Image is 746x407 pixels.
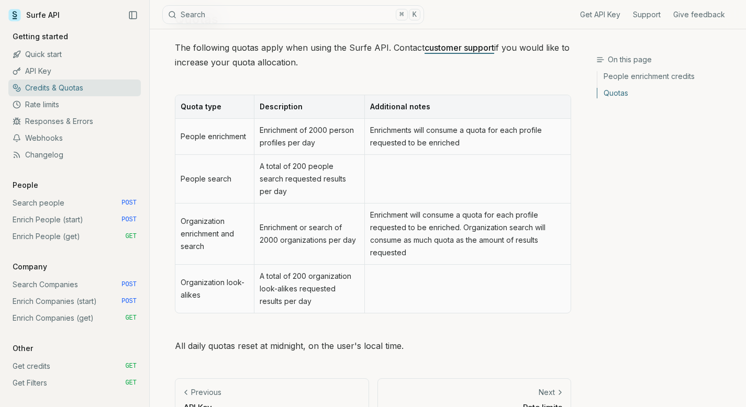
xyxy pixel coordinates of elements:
[121,199,137,207] span: POST
[596,54,738,65] h3: On this page
[364,119,571,155] td: Enrichments will consume a quota for each profile requested to be enriched
[254,95,364,119] th: Description
[8,96,141,113] a: Rate limits
[125,7,141,23] button: Collapse Sidebar
[121,280,137,289] span: POST
[8,262,51,272] p: Company
[125,379,137,387] span: GET
[364,95,571,119] th: Additional notes
[254,203,364,265] td: Enrichment or search of 2000 organizations per day
[409,9,420,20] kbd: K
[8,80,141,96] a: Credits & Quotas
[8,293,141,310] a: Enrich Companies (start) POST
[633,9,661,20] a: Support
[8,375,141,391] a: Get Filters GET
[254,119,364,155] td: Enrichment of 2000 person profiles per day
[8,310,141,326] a: Enrich Companies (get) GET
[8,228,141,245] a: Enrich People (get) GET
[8,276,141,293] a: Search Companies POST
[8,7,60,23] a: Surfe API
[364,203,571,265] td: Enrichment will consume a quota for each profile requested to be enriched. Organization search wi...
[175,119,254,155] td: People enrichment
[191,387,221,398] p: Previous
[8,195,141,211] a: Search people POST
[125,362,137,370] span: GET
[396,9,407,20] kbd: ⌘
[121,297,137,306] span: POST
[8,180,42,190] p: People
[8,211,141,228] a: Enrich People (start) POST
[8,31,72,42] p: Getting started
[175,95,254,119] th: Quota type
[125,232,137,241] span: GET
[8,358,141,375] a: Get credits GET
[8,46,141,63] a: Quick start
[175,265,254,313] td: Organization look-alikes
[8,113,141,130] a: Responses & Errors
[597,71,738,85] a: People enrichment credits
[175,40,571,70] p: The following quotas apply when using the Surfe API. Contact if you would like to increase your q...
[597,85,738,98] a: Quotas
[425,42,494,53] a: customer support
[175,203,254,265] td: Organization enrichment and search
[539,387,555,398] p: Next
[121,216,137,224] span: POST
[8,146,141,163] a: Changelog
[8,63,141,80] a: API Key
[125,314,137,322] span: GET
[8,130,141,146] a: Webhooks
[175,155,254,203] td: People search
[8,343,37,354] p: Other
[254,155,364,203] td: A total of 200 people search requested results per day
[162,5,424,24] button: Search⌘K
[254,265,364,313] td: A total of 200 organization look-alikes requested results per day
[175,338,571,353] p: All daily quotas reset at midnight, on the user's local time.
[673,9,725,20] a: Give feedback
[580,9,620,20] a: Get API Key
